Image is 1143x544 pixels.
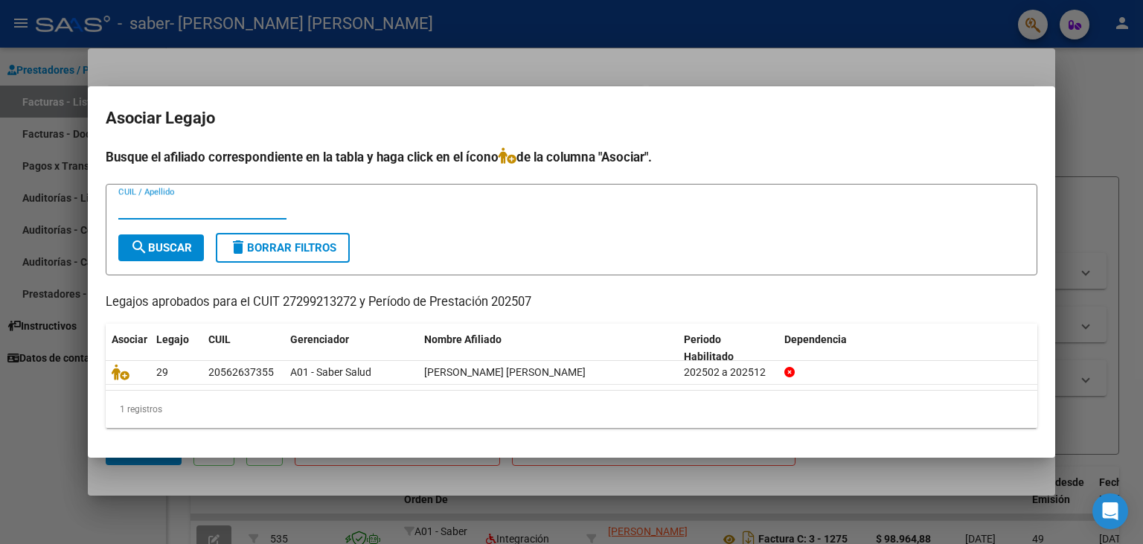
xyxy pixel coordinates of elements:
datatable-header-cell: Asociar [106,324,150,373]
div: 1 registros [106,391,1037,428]
span: 29 [156,366,168,378]
div: 20562637355 [208,364,274,381]
mat-icon: search [130,238,148,256]
span: Gerenciador [290,333,349,345]
div: 202502 a 202512 [684,364,772,381]
datatable-header-cell: Gerenciador [284,324,418,373]
mat-icon: delete [229,238,247,256]
span: Legajo [156,333,189,345]
h2: Asociar Legajo [106,104,1037,132]
span: Nombre Afiliado [424,333,502,345]
h4: Busque el afiliado correspondiente en la tabla y haga click en el ícono de la columna "Asociar". [106,147,1037,167]
div: Open Intercom Messenger [1092,493,1128,529]
span: Dependencia [784,333,847,345]
datatable-header-cell: CUIL [202,324,284,373]
span: Buscar [130,241,192,255]
datatable-header-cell: Legajo [150,324,202,373]
datatable-header-cell: Dependencia [778,324,1038,373]
span: CUIL [208,333,231,345]
span: Asociar [112,333,147,345]
datatable-header-cell: Nombre Afiliado [418,324,678,373]
span: Periodo Habilitado [684,333,734,362]
button: Borrar Filtros [216,233,350,263]
span: ROA MAXIMO ELIAS [424,366,586,378]
button: Buscar [118,234,204,261]
span: A01 - Saber Salud [290,366,371,378]
span: Borrar Filtros [229,241,336,255]
datatable-header-cell: Periodo Habilitado [678,324,778,373]
p: Legajos aprobados para el CUIT 27299213272 y Período de Prestación 202507 [106,293,1037,312]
